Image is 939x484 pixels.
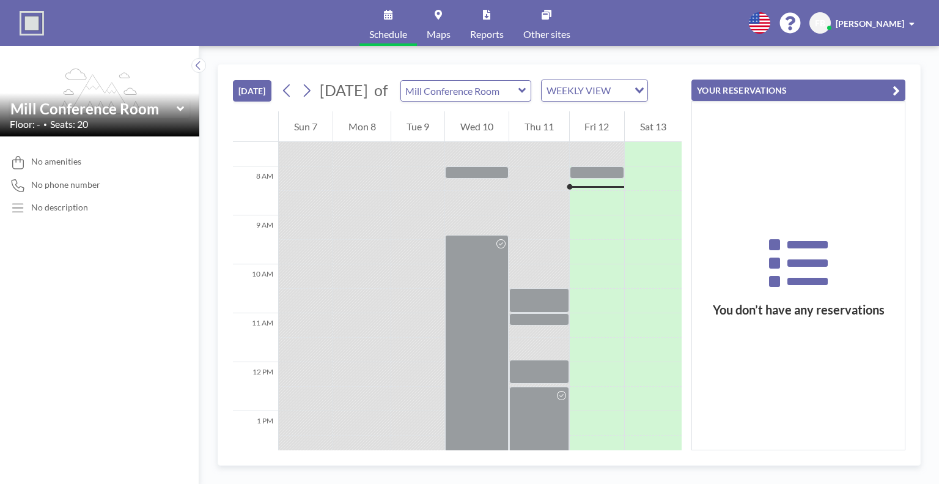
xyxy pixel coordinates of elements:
span: Maps [427,29,451,39]
span: FB [815,18,825,29]
span: Schedule [369,29,407,39]
input: Search for option [614,83,627,99]
div: Sat 13 [625,111,682,142]
div: Wed 10 [445,111,509,142]
span: Floor: - [10,118,40,130]
div: 10 AM [233,264,278,313]
span: [PERSON_NAME] [836,18,904,29]
span: Seats: 20 [50,118,88,130]
span: of [374,81,388,100]
button: YOUR RESERVATIONS [691,80,905,101]
div: 11 AM [233,313,278,362]
div: Sun 7 [279,111,333,142]
div: 1 PM [233,411,278,460]
span: Reports [470,29,504,39]
span: • [43,121,47,128]
div: No description [31,202,88,213]
input: Mill Conference Room [10,100,177,117]
div: Thu 11 [509,111,569,142]
img: organization-logo [20,11,44,35]
div: 7 AM [233,117,278,166]
span: Other sites [523,29,570,39]
div: Mon 8 [333,111,391,142]
div: Search for option [542,80,647,101]
div: Tue 9 [391,111,444,142]
h3: You don’t have any reservations [692,302,905,318]
div: 8 AM [233,166,278,215]
span: WEEKLY VIEW [544,83,613,99]
div: Fri 12 [570,111,625,142]
button: [DATE] [233,80,271,102]
input: Mill Conference Room [401,81,518,101]
div: 12 PM [233,362,278,411]
div: 9 AM [233,215,278,264]
span: [DATE] [320,81,368,99]
span: No phone number [31,179,100,190]
span: No amenities [31,156,81,167]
